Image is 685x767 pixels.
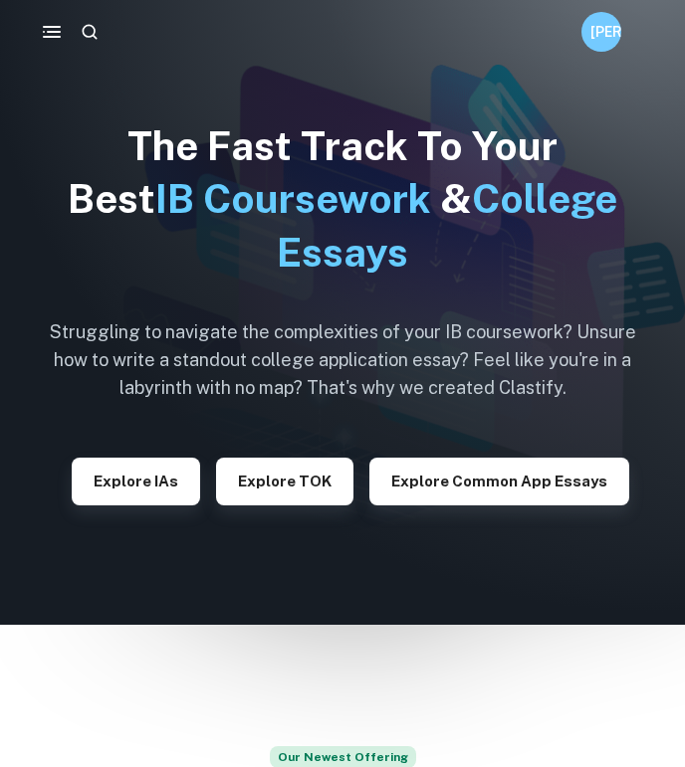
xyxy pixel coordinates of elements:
a: Explore IAs [72,471,200,489]
h6: [PERSON_NAME] [590,21,613,43]
a: Explore Common App essays [369,471,629,489]
h6: Struggling to navigate the complexities of your IB coursework? Unsure how to write a standout col... [34,318,651,402]
button: Explore Common App essays [369,458,629,505]
button: Explore IAs [72,458,200,505]
a: Explore TOK [216,471,353,489]
span: College Essays [277,175,617,275]
span: IB Coursework [155,175,431,222]
h1: The Fast Track To Your Best & [34,119,651,279]
button: Explore TOK [216,458,353,505]
button: [PERSON_NAME] [581,12,621,52]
